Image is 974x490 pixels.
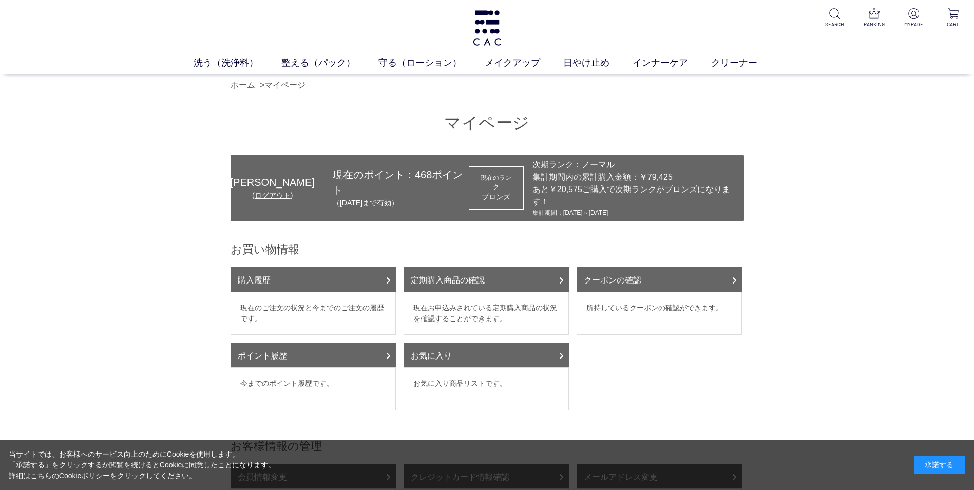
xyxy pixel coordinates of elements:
[9,449,276,481] div: 当サイトでは、お客様へのサービス向上のためにCookieを使用します。 「承諾する」をクリックするか閲覧を続けるとCookieに同意したことになります。 詳細はこちらの をクリックしてください。
[532,159,739,171] div: 次期ランク：ノーマル
[822,8,847,28] a: SEARCH
[231,190,315,201] div: ( )
[255,191,291,199] a: ログアウト
[633,56,711,70] a: インナーケア
[281,56,378,70] a: 整える（パック）
[532,183,739,208] div: あと￥20,575ご購入で次期ランクが になります！
[577,292,742,335] dd: 所持しているクーポンの確認ができます。
[231,292,396,335] dd: 現在のご注文の状況と今までのご注文の履歴です。
[404,343,569,367] a: お気に入り
[532,208,739,217] div: 集計期間：[DATE]～[DATE]
[404,367,569,410] dd: お気に入り商品リストです。
[532,171,739,183] div: 集計期間内の累計購入金額：￥79,425
[264,81,305,89] a: マイページ
[941,21,966,28] p: CART
[231,81,255,89] a: ホーム
[231,175,315,190] div: [PERSON_NAME]
[415,169,432,180] span: 468
[404,292,569,335] dd: 現在お申込みされている定期購入商品の状況を確認することができます。
[404,267,569,292] a: 定期購入商品の確認
[471,10,503,46] img: logo
[231,267,396,292] a: 購入履歴
[231,343,396,367] a: ポイント履歴
[485,56,563,70] a: メイクアップ
[59,472,110,480] a: Cookieポリシー
[941,8,966,28] a: CART
[231,439,744,454] h2: お客様情報の管理
[231,242,744,257] h2: お買い物情報
[577,267,742,292] a: クーポンの確認
[862,8,887,28] a: RANKING
[479,173,514,192] dt: 現在のランク
[194,56,281,70] a: 洗う（洗浄料）
[822,21,847,28] p: SEARCH
[333,198,469,209] p: （[DATE]まで有効）
[378,56,485,70] a: 守る（ローション）
[862,21,887,28] p: RANKING
[260,79,308,91] li: >
[315,167,469,209] div: 現在のポイント： ポイント
[563,56,633,70] a: 日やけ止め
[901,21,926,28] p: MYPAGE
[664,185,697,194] span: ブロンズ
[711,56,780,70] a: クリーナー
[479,192,514,202] div: ブロンズ
[914,456,965,474] div: 承諾する
[231,112,744,134] h1: マイページ
[901,8,926,28] a: MYPAGE
[231,367,396,410] dd: 今までのポイント履歴です。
